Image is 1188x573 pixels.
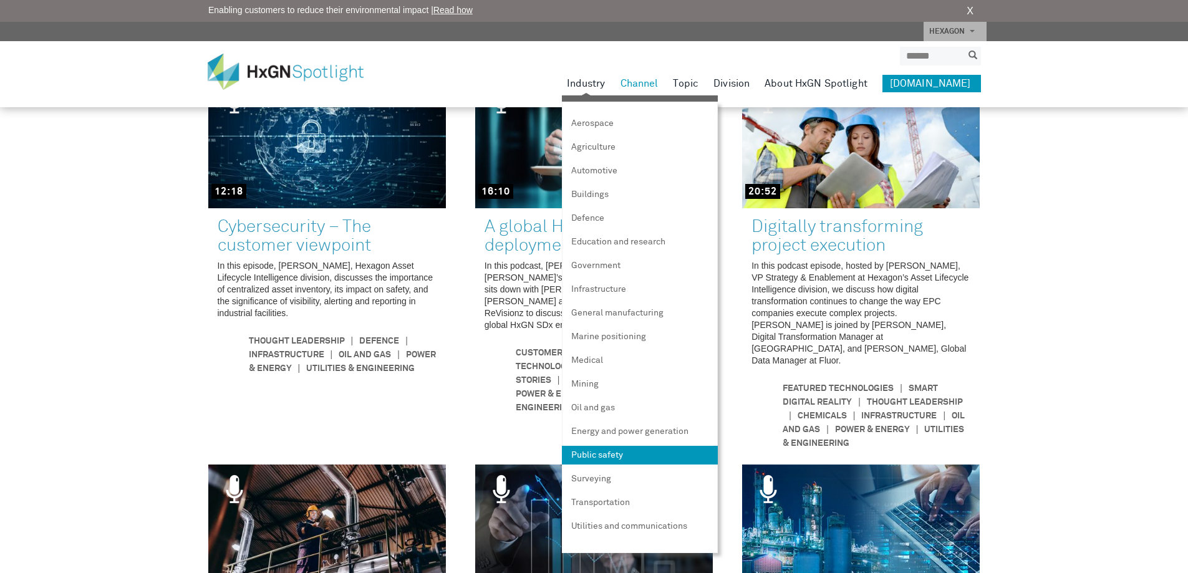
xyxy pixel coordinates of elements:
img: HxGN Spotlight [208,54,382,90]
a: Automotive [562,161,718,180]
a: Medical [562,351,718,370]
a: Buildings [562,185,718,204]
a: Channel [621,75,659,92]
a: Agriculture [562,138,718,156]
a: Oil and gas [562,398,718,417]
a: About HxGN Spotlight [765,75,867,92]
a: A global HxGN SDx deployment journey [466,65,722,454]
a: Topic [673,75,698,92]
a: Education and research [562,233,718,251]
a: Defence [562,209,718,228]
a: General manufacturing [562,304,718,322]
a: HEXAGON [924,22,987,41]
a: Utilities and communications [562,517,718,536]
a: Public safety [562,446,718,465]
a: Infrastructure [562,280,718,299]
a: Division [713,75,750,92]
a: Aerospace [562,114,718,133]
a: Marine positioning [562,327,718,346]
span: Enabling customers to reduce their environmental impact | [208,4,473,17]
a: X [967,4,973,19]
a: Cybersecurity – The customer viewpoint [208,65,465,454]
a: Energy and power generation [562,422,718,441]
a: Mining [562,375,718,393]
a: [DOMAIN_NAME] [882,75,981,92]
a: Industry [567,75,606,92]
a: Surveying [562,469,718,488]
a: Read how [433,5,473,15]
a: Transportation [562,493,718,512]
a: Government [562,256,718,275]
a: Digitally transforming project execution [723,65,980,454]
